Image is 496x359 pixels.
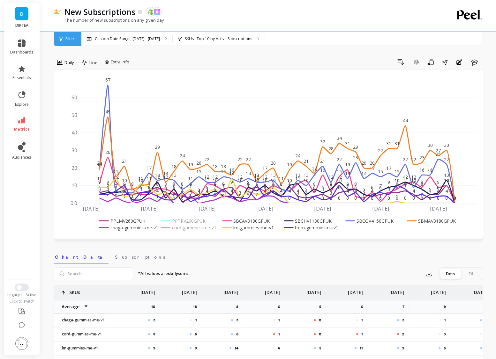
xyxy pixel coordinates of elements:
p: 3 [153,318,155,323]
p: 9 [153,346,155,351]
p: 1 [361,332,363,337]
p: 3 [402,318,404,323]
strong: daily [168,270,178,276]
p: Custom Date Range, [DATE] - [DATE] [95,36,160,41]
div: Legacy UI Active [4,292,40,298]
p: 14 [235,346,238,351]
nav: Tabs [54,249,483,263]
p: 6 [278,304,284,309]
p: 1 [361,318,363,323]
p: [DATE] [306,285,321,296]
span: audiences [12,155,31,160]
img: header icon [54,9,61,15]
p: [DATE] [472,285,487,296]
p: 6 [361,304,367,309]
span: explore [15,102,29,107]
span: essentials [12,75,31,80]
p: chaga-gummies-me-v1 [58,318,114,323]
p: lm-gummies-me-v1 [58,346,114,351]
p: DIRTEA [10,23,34,28]
p: 9 [195,346,197,351]
p: cord-gummies-me-v1 [58,332,114,337]
span: dashboards [10,50,34,55]
p: 3 [444,332,446,337]
p: 18 [193,304,201,309]
p: 5 [319,346,321,351]
p: *All values are sums. [138,270,189,277]
p: SKUs [69,285,80,296]
p: [DATE] [182,285,197,296]
p: 0 [319,332,321,337]
img: api.shopify.svg [148,9,154,15]
span: D [20,10,24,18]
p: 1 [195,318,197,323]
p: [DATE] [431,285,446,296]
p: SKUs : Top 10 by Active Subscriptions [185,36,252,41]
p: 9 [402,346,404,351]
span: Line [89,60,97,66]
p: 1 [444,318,446,323]
p: The number of new subscriptions on any given day [54,17,164,23]
img: profile picture [15,337,28,350]
p: 4 [278,346,280,351]
p: [DATE] [223,285,238,296]
p: New Subscriptions [64,6,135,17]
p: 9 [444,304,450,309]
span: Chart Data [55,254,107,260]
div: Click to switch [4,299,40,304]
p: 8 [236,304,242,309]
p: [DATE] [265,285,280,296]
p: 1 [278,318,280,323]
img: api.skio.svg [154,9,160,15]
p: 5 [444,346,446,351]
p: 6 [195,332,197,337]
button: Switch to New UI [15,284,29,291]
p: [DATE] [389,285,404,296]
p: 8 [153,332,155,337]
p: 7 [402,304,408,309]
span: metrics [14,127,30,132]
p: 3 [236,318,238,323]
p: 0 [319,318,321,323]
p: [DATE] [348,285,363,296]
p: 10 [151,304,159,309]
p: 2 [402,332,404,337]
p: 11 [360,346,363,351]
span: Daily [64,60,74,66]
p: [DATE] [140,285,155,296]
div: Dots [440,269,461,279]
p: 6 [236,332,238,337]
span: Filters [65,36,76,41]
input: Search [54,267,133,280]
div: Fill [461,269,482,279]
span: Subscriptions [115,254,165,260]
span: Extra Info [111,59,129,65]
p: 1 [278,332,280,337]
p: 5 [319,304,325,309]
